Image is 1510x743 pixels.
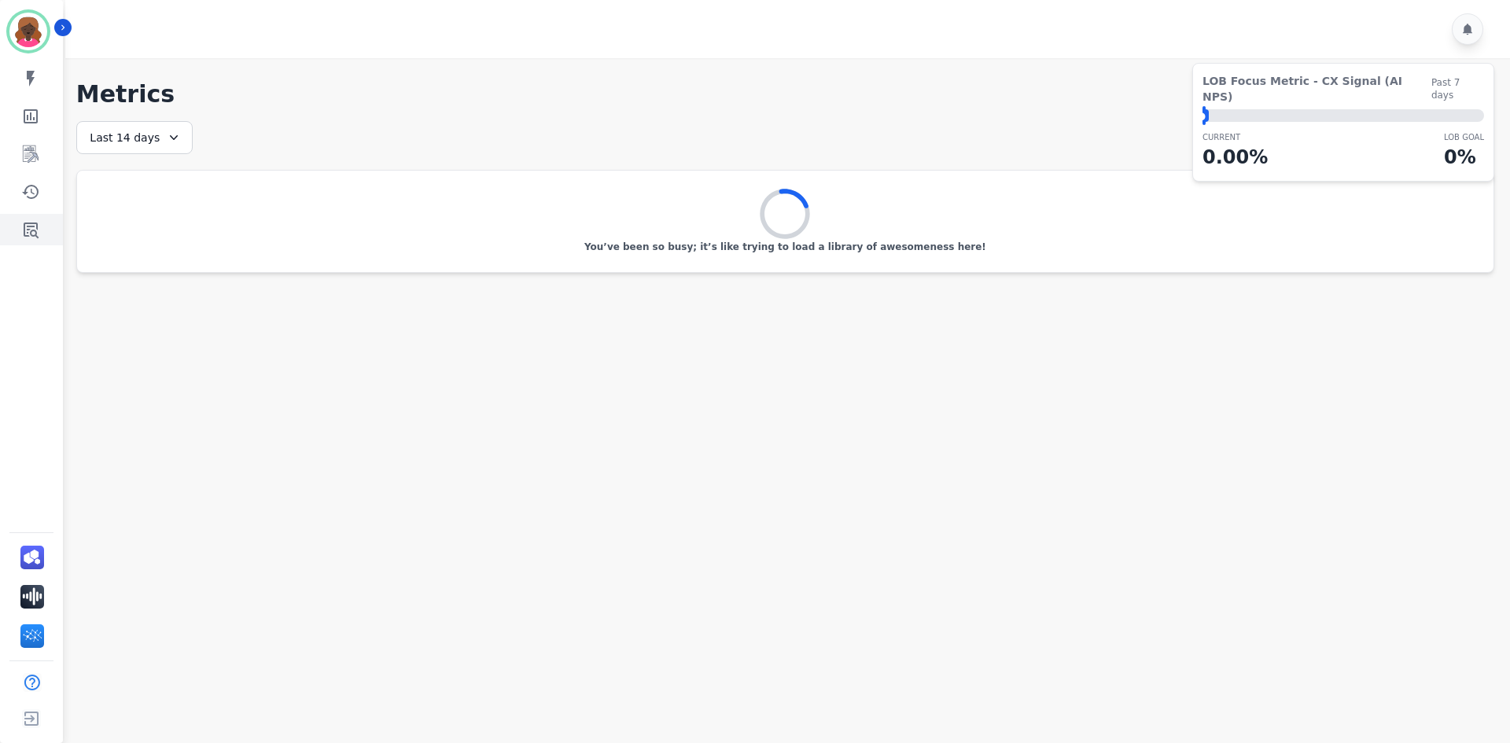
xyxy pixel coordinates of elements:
[1202,73,1431,105] span: LOB Focus Metric - CX Signal (AI NPS)
[1444,131,1484,143] p: LOB Goal
[1431,76,1484,101] span: Past 7 days
[1444,143,1484,171] p: 0 %
[76,121,193,154] div: Last 14 days
[584,241,986,253] p: You’ve been so busy; it’s like trying to load a library of awesomeness here!
[76,80,1494,109] h1: Metrics
[1202,143,1268,171] p: 0.00 %
[1202,109,1209,122] div: ⬤
[9,13,47,50] img: Bordered avatar
[1202,131,1268,143] p: CURRENT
